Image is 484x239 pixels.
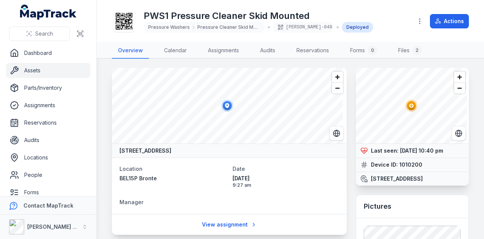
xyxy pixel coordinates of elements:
button: Zoom out [332,83,343,94]
a: View assignment [197,217,262,232]
span: Date [233,166,245,172]
span: Pressure Cleaner Skid Mounted [197,24,260,30]
h3: Pictures [364,201,391,212]
button: Switch to Satellite View [329,126,344,141]
a: Forms [6,185,90,200]
span: Pressure Washers [148,24,190,30]
strong: Last seen: [371,147,399,155]
strong: [PERSON_NAME] Group [27,223,89,230]
a: Overview [112,43,149,59]
button: Switch to Satellite View [451,126,466,141]
a: Assignments [202,43,245,59]
a: Assignments [6,98,90,113]
a: Forms0 [344,43,383,59]
canvas: Map [112,68,343,144]
span: BEL15P Bronte [119,175,157,181]
h1: PWS1 Pressure Cleaner Skid Mounted [144,10,373,22]
button: Zoom out [454,83,465,94]
a: Dashboard [6,45,90,61]
time: 16/09/2025, 10:40:44 pm [400,147,443,154]
a: Calendar [158,43,193,59]
div: [PERSON_NAME]-040 [273,22,334,33]
a: Assets [6,63,90,78]
div: 0 [368,46,377,55]
strong: [STREET_ADDRESS] [371,175,423,183]
a: Parts/Inventory [6,80,90,95]
button: Zoom in [454,72,465,83]
a: BEL15P Bronte [119,175,226,182]
a: Files2 [392,43,428,59]
a: Audits [6,133,90,148]
canvas: Map [356,68,467,144]
span: [DATE] 10:40 pm [400,147,443,154]
a: Reservations [6,115,90,130]
span: Location [119,166,143,172]
a: Reservations [290,43,335,59]
span: Manager [119,199,143,205]
span: Search [35,30,53,37]
a: MapTrack [20,5,77,20]
strong: 1010200 [399,161,422,169]
div: 2 [413,46,422,55]
strong: Device ID: [371,161,398,169]
button: Actions [430,14,469,28]
div: Deployed [342,22,373,33]
span: 9:27 am [233,182,340,188]
a: Locations [6,150,90,165]
strong: Contact MapTrack [23,202,73,209]
time: 17/09/2025, 9:27:53 am [233,175,340,188]
strong: [STREET_ADDRESS] [119,147,171,155]
button: Zoom in [332,72,343,83]
a: People [6,167,90,183]
button: Search [9,27,70,41]
span: [DATE] [233,175,340,182]
a: Audits [254,43,281,59]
